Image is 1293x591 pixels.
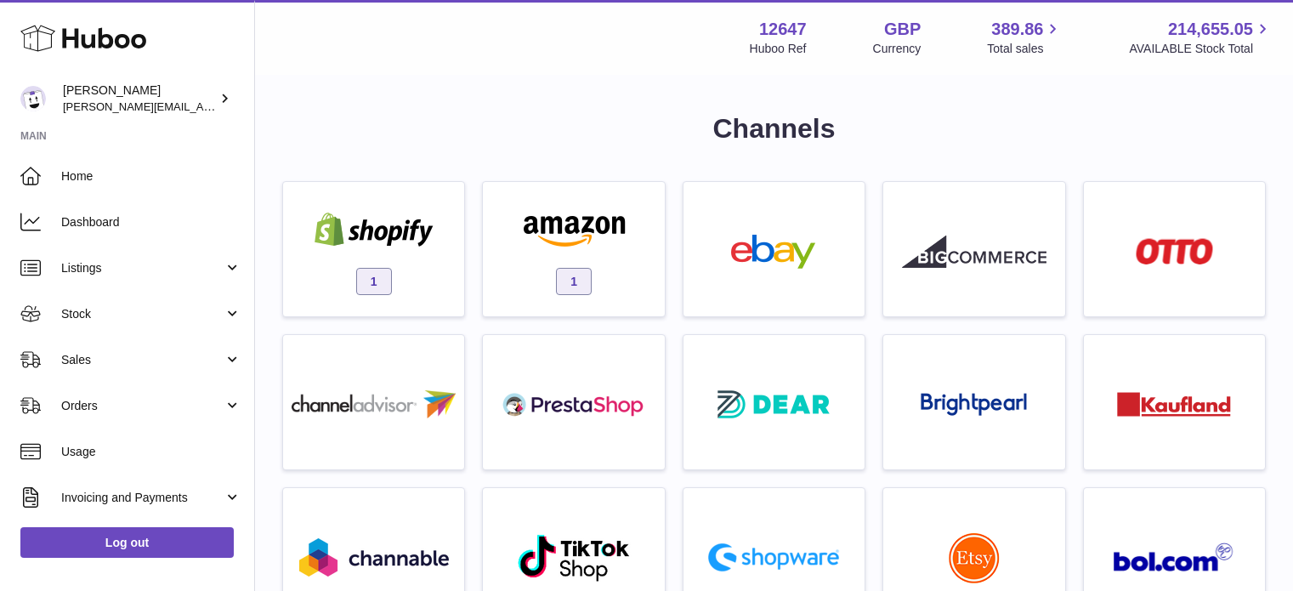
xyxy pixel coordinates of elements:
strong: 12647 [759,18,807,41]
img: roseta-channable [299,538,449,577]
a: roseta-channel-advisor [292,344,456,461]
img: roseta-etsy [949,532,1000,583]
img: ebay [701,235,846,269]
h1: Channels [282,111,1266,147]
span: Home [61,168,241,185]
a: roseta-prestashop [491,344,655,461]
span: 389.86 [991,18,1043,41]
span: 214,655.05 [1168,18,1253,41]
span: Stock [61,306,224,322]
img: roseta-bigcommerce [902,235,1046,269]
a: roseta-otto [1092,190,1256,308]
img: roseta-channel-advisor [292,390,456,418]
a: shopify 1 [292,190,456,308]
img: amazon [502,213,646,247]
img: roseta-shopware [701,537,846,578]
span: 1 [556,268,592,295]
span: AVAILABLE Stock Total [1129,41,1273,57]
a: ebay [692,190,856,308]
span: Orders [61,398,224,414]
img: peter@pinter.co.uk [20,86,46,111]
a: roseta-dear [692,344,856,461]
div: Huboo Ref [750,41,807,57]
img: roseta-prestashop [502,388,646,422]
span: Usage [61,444,241,460]
a: 214,655.05 AVAILABLE Stock Total [1129,18,1273,57]
div: Currency [873,41,922,57]
a: roseta-brightpearl [892,344,1056,461]
img: roseta-dear [712,385,835,423]
a: roseta-bigcommerce [892,190,1056,308]
a: roseta-kaufland [1092,344,1256,461]
img: shopify [302,213,446,247]
span: [PERSON_NAME][EMAIL_ADDRESS][PERSON_NAME][DOMAIN_NAME] [63,99,432,113]
span: Sales [61,352,224,368]
img: roseta-tiktokshop [517,533,632,582]
strong: GBP [884,18,921,41]
img: roseta-brightpearl [921,393,1027,417]
a: 389.86 Total sales [987,18,1063,57]
span: Listings [61,260,224,276]
span: Total sales [987,41,1063,57]
img: roseta-kaufland [1117,392,1231,417]
a: Log out [20,527,234,558]
span: Invoicing and Payments [61,490,224,506]
img: roseta-bol [1114,543,1234,572]
img: roseta-otto [1136,238,1213,264]
span: Dashboard [61,214,241,230]
div: [PERSON_NAME] [63,82,216,115]
span: 1 [356,268,392,295]
a: amazon 1 [491,190,655,308]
